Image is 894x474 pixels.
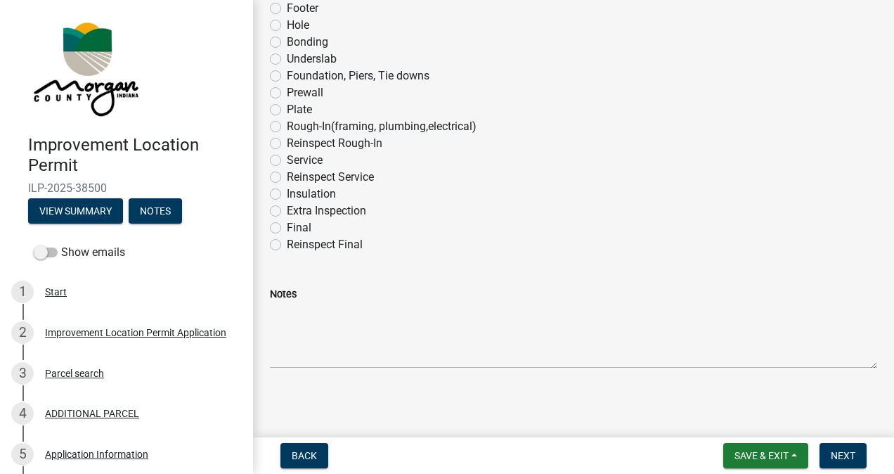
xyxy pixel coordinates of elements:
[287,186,336,203] label: Insulation
[287,236,363,253] label: Reinspect Final
[28,181,225,195] span: ILP-2025-38500
[287,68,429,84] label: Foundation, Piers, Tie downs
[287,135,382,152] label: Reinspect Rough-In
[734,450,789,461] span: Save & Exit
[287,219,311,236] label: Final
[11,321,34,344] div: 2
[287,203,366,219] label: Extra Inspection
[280,443,328,468] button: Back
[287,84,323,101] label: Prewall
[287,51,337,68] label: Underslab
[45,369,104,378] div: Parcel search
[831,450,855,461] span: Next
[287,101,312,118] label: Plate
[129,206,182,217] wm-modal-confirm: Notes
[11,402,34,425] div: 4
[28,15,141,120] img: Morgan County, Indiana
[11,281,34,303] div: 1
[819,443,867,468] button: Next
[28,198,123,224] button: View Summary
[287,118,477,135] label: Rough-In(framing, plumbing,electrical)
[45,409,139,418] div: ADDITIONAL PARCEL
[129,198,182,224] button: Notes
[723,443,808,468] button: Save & Exit
[45,328,226,338] div: Improvement Location Permit Application
[287,17,309,34] label: Hole
[292,450,317,461] span: Back
[287,152,323,169] label: Service
[28,135,242,176] h4: Improvement Location Permit
[45,287,67,297] div: Start
[11,362,34,385] div: 3
[34,244,125,261] label: Show emails
[45,449,148,459] div: Application Information
[28,206,123,217] wm-modal-confirm: Summary
[287,169,374,186] label: Reinspect Service
[270,290,297,300] label: Notes
[287,34,328,51] label: Bonding
[11,443,34,466] div: 5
